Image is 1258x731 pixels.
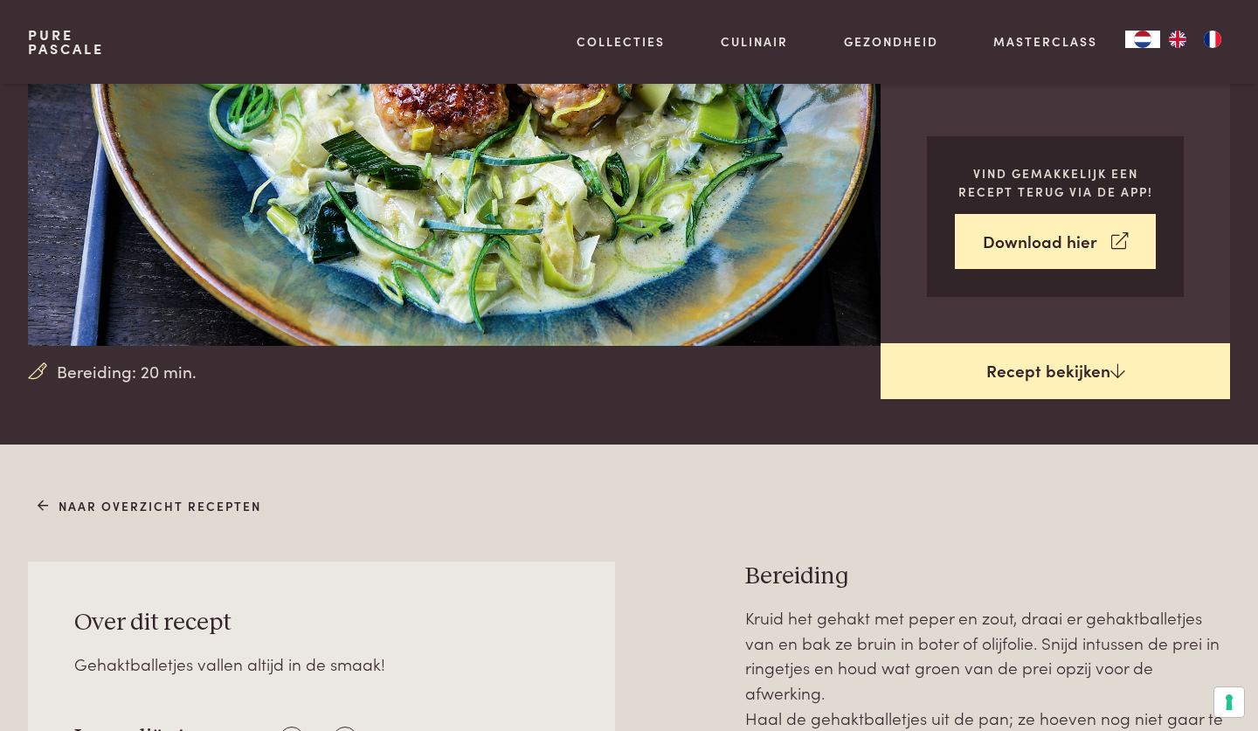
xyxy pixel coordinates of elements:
a: Download hier [955,214,1156,269]
p: Vind gemakkelijk een recept terug via de app! [955,164,1156,200]
a: Gezondheid [844,32,938,51]
a: Recept bekijken [881,343,1230,399]
span: Bereiding: 20 min. [57,359,197,384]
button: Uw voorkeuren voor toestemming voor trackingtechnologieën [1214,687,1244,717]
div: Gehaktballetjes vallen altijd in de smaak! [74,652,569,677]
a: Collecties [577,32,665,51]
a: PurePascale [28,28,104,56]
ul: Language list [1160,31,1230,48]
h3: Bereiding [745,562,1230,592]
a: FR [1195,31,1230,48]
div: Language [1125,31,1160,48]
a: EN [1160,31,1195,48]
a: Culinair [721,32,788,51]
a: Naar overzicht recepten [38,497,262,515]
h3: Over dit recept [74,608,569,638]
a: NL [1125,31,1160,48]
a: Masterclass [993,32,1097,51]
aside: Language selected: Nederlands [1125,31,1230,48]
